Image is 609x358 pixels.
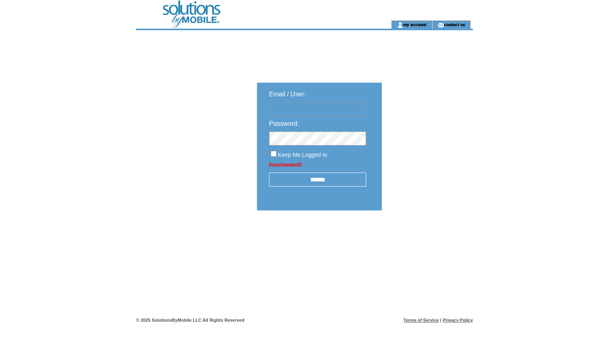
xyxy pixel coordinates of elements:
[397,22,403,28] img: account_icon.gif;jsessionid=81DB7DEEDFA26C30D7215D2E56980D1C
[440,318,441,323] span: |
[403,22,427,27] a: my account
[269,91,306,98] span: Email / User:
[269,120,299,127] span: Password:
[443,318,473,323] a: Privacy Policy
[136,318,244,323] span: © 2025 SolutionsByMobile LLC All Rights Reserved
[438,22,444,28] img: contact_us_icon.gif;jsessionid=81DB7DEEDFA26C30D7215D2E56980D1C
[278,152,327,158] span: Keep Me Logged In
[444,22,465,27] a: contact us
[269,162,302,167] a: Forgot password?
[404,318,439,323] a: Terms of Service
[405,231,445,241] img: transparent.png;jsessionid=81DB7DEEDFA26C30D7215D2E56980D1C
